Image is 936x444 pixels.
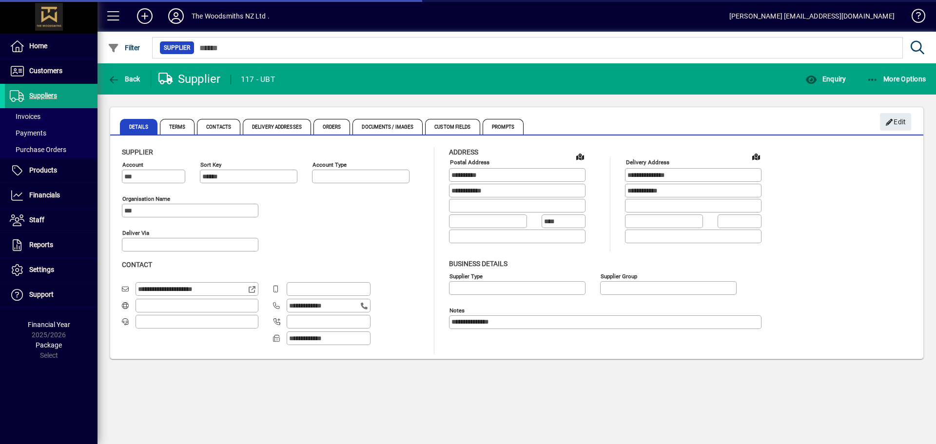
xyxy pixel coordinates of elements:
span: Enquiry [805,75,846,83]
span: Supplier [122,148,153,156]
a: Purchase Orders [5,141,97,158]
a: View on map [572,149,588,164]
a: Home [5,34,97,58]
button: Filter [105,39,143,57]
span: Filter [108,44,140,52]
span: Edit [885,114,906,130]
span: Support [29,290,54,298]
span: Financial Year [28,321,70,328]
button: Edit [880,113,911,131]
span: Contacts [197,119,240,135]
a: Invoices [5,108,97,125]
a: View on map [748,149,764,164]
span: Business details [449,260,507,268]
button: Add [129,7,160,25]
a: Settings [5,258,97,282]
span: Invoices [10,113,40,120]
button: Profile [160,7,192,25]
span: Customers [29,67,62,75]
span: Financials [29,191,60,199]
div: 117 - UBT [241,72,275,87]
span: Settings [29,266,54,273]
span: Suppliers [29,92,57,99]
span: More Options [867,75,926,83]
span: Back [108,75,140,83]
a: Staff [5,208,97,232]
span: Package [36,341,62,349]
span: Address [449,148,478,156]
span: Prompts [483,119,524,135]
div: [PERSON_NAME] [EMAIL_ADDRESS][DOMAIN_NAME] [729,8,895,24]
span: Staff [29,216,44,224]
span: Products [29,166,57,174]
span: Documents / Images [352,119,423,135]
mat-label: Account Type [312,161,347,168]
span: Terms [160,119,195,135]
app-page-header-button: Back [97,70,151,88]
a: Support [5,283,97,307]
mat-label: Deliver via [122,230,149,236]
a: Reports [5,233,97,257]
a: Knowledge Base [904,2,924,34]
mat-label: Account [122,161,143,168]
span: Payments [10,129,46,137]
div: Supplier [158,71,221,87]
span: Reports [29,241,53,249]
mat-label: Sort key [200,161,221,168]
span: Custom Fields [425,119,480,135]
button: More Options [864,70,929,88]
span: Details [120,119,157,135]
a: Financials [5,183,97,208]
span: Delivery Addresses [243,119,311,135]
mat-label: Supplier group [601,272,637,279]
div: The Woodsmiths NZ Ltd . [192,8,270,24]
button: Enquiry [803,70,848,88]
span: Contact [122,261,152,269]
span: Supplier [164,43,190,53]
a: Customers [5,59,97,83]
span: Purchase Orders [10,146,66,154]
button: Back [105,70,143,88]
mat-label: Organisation name [122,195,170,202]
a: Payments [5,125,97,141]
span: Home [29,42,47,50]
mat-label: Supplier type [449,272,483,279]
a: Products [5,158,97,183]
mat-label: Notes [449,307,465,313]
span: Orders [313,119,351,135]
